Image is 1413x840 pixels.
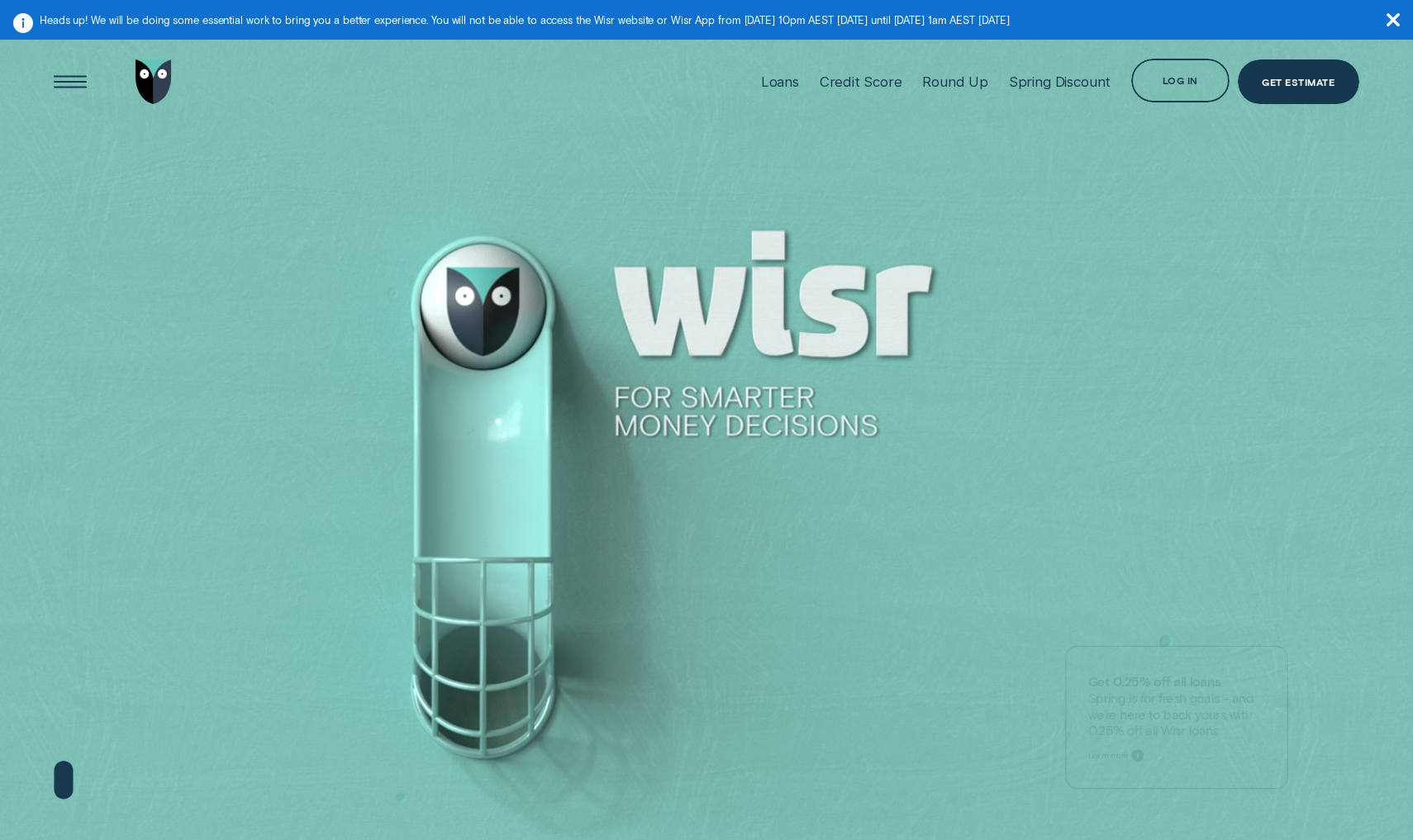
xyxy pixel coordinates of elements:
[761,74,799,90] div: Loans
[48,59,92,103] button: Open Menu
[1131,59,1230,102] button: Log in
[1088,673,1221,689] strong: Get 0.25% off all loans
[922,33,988,131] a: Round Up
[1066,646,1289,789] a: Get 0.25% off all loansSpring is for fresh goals - and we’re here to back yours with 0.25% off al...
[136,59,173,103] img: Wisr
[922,74,988,90] div: Round Up
[1088,751,1129,761] span: Learn more
[1238,59,1359,103] a: Get Estimate
[761,33,799,131] a: Loans
[1088,673,1266,738] p: Spring is for fresh goals - and we’re here to back yours with 0.25% off all Wisr loans.
[1009,33,1111,131] a: Spring Discount
[820,33,902,131] a: Credit Score
[820,74,902,90] div: Credit Score
[131,33,175,131] a: Go to home page
[1009,74,1111,90] div: Spring Discount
